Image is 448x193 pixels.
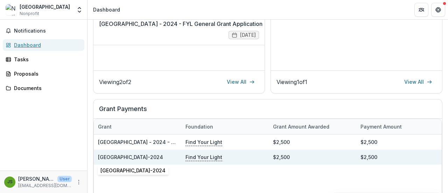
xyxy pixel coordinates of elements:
[3,39,84,51] a: Dashboard
[269,135,356,150] div: $2,500
[94,119,181,134] div: Grant
[356,119,444,134] div: Payment Amount
[269,119,356,134] div: Grant amount awarded
[14,56,79,63] div: Tasks
[3,54,84,65] a: Tasks
[276,78,307,86] p: Viewing 1 of 1
[414,3,428,17] button: Partners
[7,180,13,184] div: Jessica Shaw
[3,68,84,80] a: Proposals
[99,78,131,86] p: Viewing 2 of 2
[75,178,83,186] button: More
[14,41,79,49] div: Dashboard
[14,84,79,92] div: Documents
[6,4,17,15] img: North Valley Music School
[57,176,72,182] p: User
[431,3,445,17] button: Get Help
[269,123,334,130] div: Grant amount awarded
[356,123,406,130] div: Payment Amount
[18,182,72,189] p: [EMAIL_ADDRESS][DOMAIN_NAME]
[93,6,120,13] div: Dashboard
[98,139,245,145] a: [GEOGRAPHIC_DATA] - 2024 - FYL General Grant Application
[3,82,84,94] a: Documents
[20,11,39,17] span: Nonprofit
[269,150,356,165] div: $2,500
[99,20,262,28] a: [GEOGRAPHIC_DATA] - 2024 - FYL General Grant Application
[181,123,217,130] div: Foundation
[181,119,269,134] div: Foundation
[99,105,436,118] h2: Grant Payments
[356,150,444,165] div: $2,500
[185,138,222,146] p: Find Your Light
[20,3,70,11] div: [GEOGRAPHIC_DATA]
[14,70,79,77] div: Proposals
[223,76,259,88] a: View All
[94,123,116,130] div: Grant
[90,5,123,15] nav: breadcrumb
[3,25,84,36] button: Notifications
[75,3,84,17] button: Open entity switcher
[18,175,55,182] p: [PERSON_NAME]
[356,135,444,150] div: $2,500
[14,28,82,34] span: Notifications
[400,76,436,88] a: View All
[185,153,222,161] p: Find Your Light
[98,154,163,160] a: [GEOGRAPHIC_DATA]-2024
